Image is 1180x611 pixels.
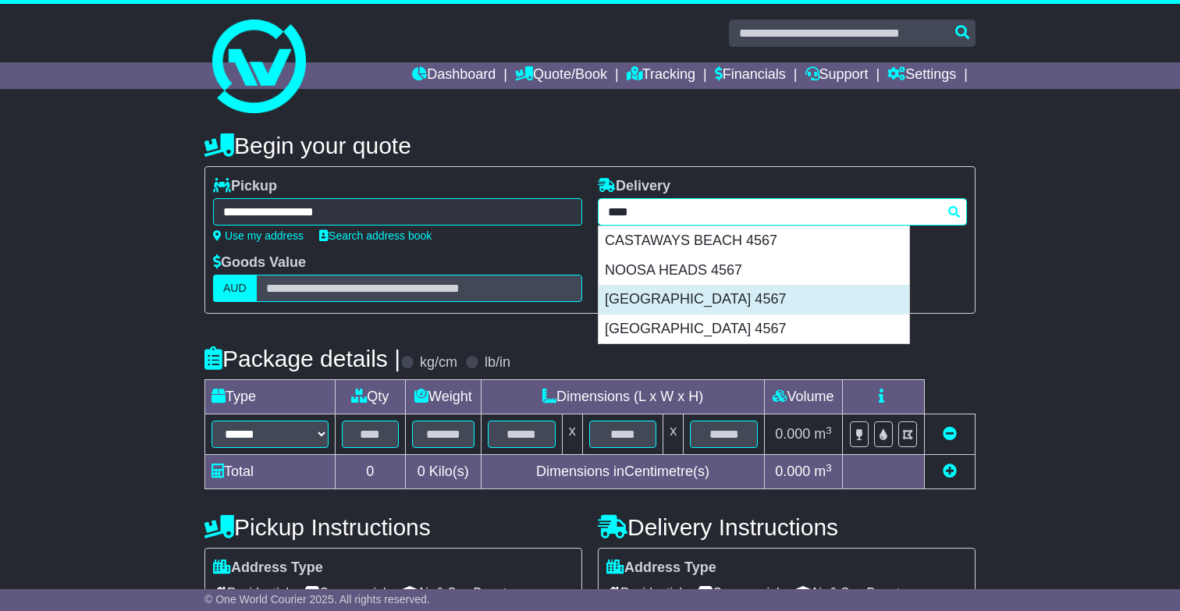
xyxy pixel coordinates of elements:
[213,275,257,302] label: AUD
[204,514,582,540] h4: Pickup Instructions
[515,62,607,89] a: Quote/Book
[599,226,909,256] div: CASTAWAYS BEACH 4567
[319,229,432,242] a: Search address book
[943,464,957,479] a: Add new item
[405,380,482,414] td: Weight
[213,559,323,577] label: Address Type
[606,559,716,577] label: Address Type
[213,581,289,605] span: Residential
[204,593,430,606] span: © One World Courier 2025. All rights reserved.
[485,354,510,371] label: lb/in
[405,455,482,489] td: Kilo(s)
[402,581,507,605] span: Air & Sea Depot
[826,425,832,436] sup: 3
[213,254,306,272] label: Goods Value
[698,581,779,605] span: Commercial
[420,354,457,371] label: kg/cm
[336,455,406,489] td: 0
[412,62,496,89] a: Dashboard
[826,462,832,474] sup: 3
[204,133,976,158] h4: Begin your quote
[764,380,842,414] td: Volume
[814,464,832,479] span: m
[304,581,386,605] span: Commercial
[205,380,336,414] td: Type
[599,256,909,286] div: NOOSA HEADS 4567
[213,178,277,195] label: Pickup
[213,229,304,242] a: Use my address
[599,314,909,344] div: [GEOGRAPHIC_DATA] 4567
[599,285,909,314] div: [GEOGRAPHIC_DATA] 4567
[715,62,786,89] a: Financials
[627,62,695,89] a: Tracking
[598,198,967,226] typeahead: Please provide city
[418,464,425,479] span: 0
[943,426,957,442] a: Remove this item
[814,426,832,442] span: m
[562,414,582,455] td: x
[598,178,670,195] label: Delivery
[204,346,400,371] h4: Package details |
[482,380,765,414] td: Dimensions (L x W x H)
[606,581,682,605] span: Residential
[336,380,406,414] td: Qty
[775,426,810,442] span: 0.000
[805,62,869,89] a: Support
[663,414,684,455] td: x
[887,62,956,89] a: Settings
[598,514,976,540] h4: Delivery Instructions
[795,581,901,605] span: Air & Sea Depot
[205,455,336,489] td: Total
[775,464,810,479] span: 0.000
[482,455,765,489] td: Dimensions in Centimetre(s)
